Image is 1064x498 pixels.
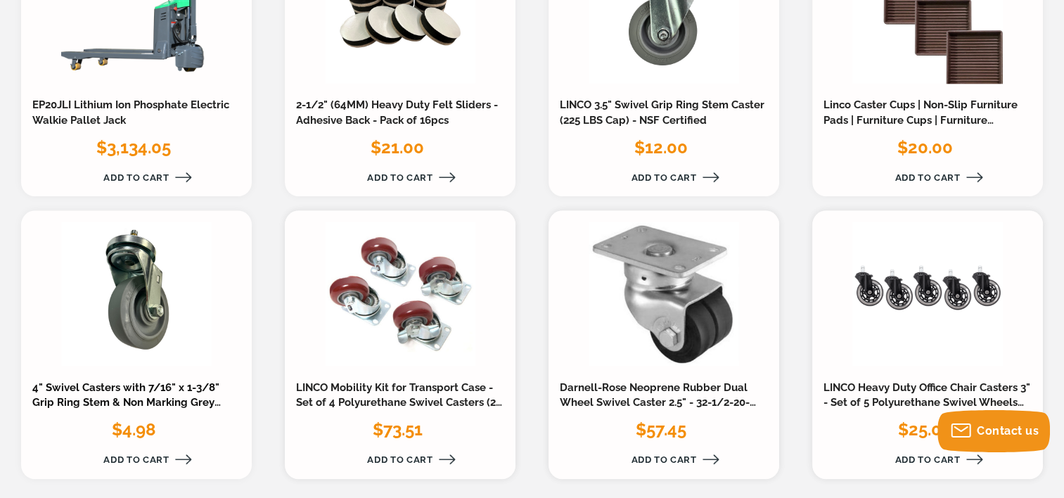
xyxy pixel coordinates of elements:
[823,172,1032,183] a: Add to Cart
[560,98,764,127] a: LINCO 3.5" Swivel Grip Ring Stem Caster (225 LBS Cap) - NSF Certified
[32,98,229,127] a: EP20JLI Lithium Ion Phosphate Electric Walkie Pallet Jack
[823,381,1030,425] a: LINCO Heavy Duty Office Chair Casters 3" - Set of 5 Polyurethane Swivel Wheels (600 LBS Cap Combi...
[895,454,960,465] span: Add to Cart
[560,172,768,183] a: Add to Cart
[631,172,696,183] span: Add to Cart
[296,172,504,183] a: Add to Cart
[367,172,432,183] span: Add to Cart
[296,98,498,127] a: 2-1/2" (64MM) Heavy Duty Felt Sliders - Adhesive Back - Pack of 16pcs
[371,137,424,158] span: $21.00
[373,419,423,440] span: $73.51
[895,172,960,183] span: Add to Cart
[636,419,686,440] span: $57.45
[112,419,156,440] span: $4.98
[560,454,768,465] a: Add to Cart
[103,172,169,183] span: Add to Cart
[96,137,171,158] span: $3,134.05
[367,454,432,465] span: Add to Cart
[898,419,952,440] span: $25.00
[977,424,1039,438] span: Contact us
[634,137,688,158] span: $12.00
[937,410,1050,452] button: Contact us
[32,381,221,425] a: 4" Swivel Casters with 7/16" x 1-3/8" Grip Ring Stem & Non Marking Grey Rubber Wheel
[296,454,504,465] a: Add to Cart
[32,172,241,183] a: Add to Cart
[897,137,953,158] span: $20.00
[823,454,1032,465] a: Add to Cart
[103,454,169,465] span: Add to Cart
[631,454,696,465] span: Add to Cart
[823,98,1020,172] a: Linco Caster Cups | Non-Slip Furniture Pads | Furniture Cups | Furniture Protector | Floor Protec...
[32,454,241,465] a: Add to Cart
[560,381,756,425] a: Darnell-Rose Neoprene Rubber Dual Wheel Swivel Caster 2.5" - 32-1/2-20-XAE
[296,381,502,425] a: LINCO Mobility Kit for Transport Case - Set of 4 Polyurethane Swivel Casters (2 with Locks) 3"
